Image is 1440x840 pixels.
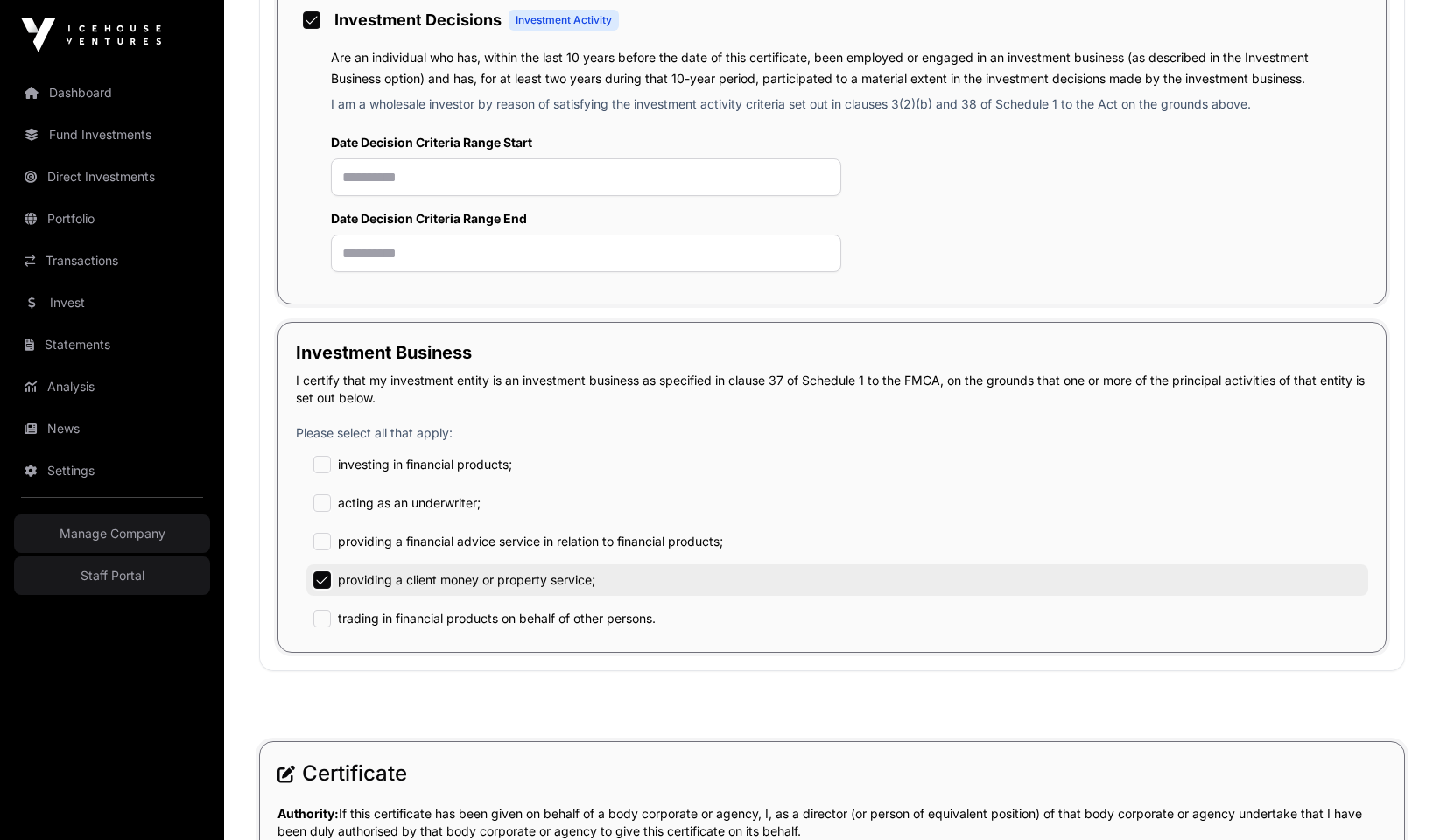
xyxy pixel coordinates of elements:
a: Dashboard [14,73,210,112]
img: Icehouse Ventures Logo [21,17,161,52]
strong: Authority: [277,806,339,821]
label: providing a client money or property service; [338,571,595,589]
label: Date Decision Criteria Range End [331,210,841,227]
a: Transactions [14,241,210,280]
a: News [14,409,210,448]
a: Settings [14,451,210,490]
span: Investment Activity [516,13,612,27]
label: Date Decision Criteria Range Start [331,134,841,151]
h1: Investment Decisions [334,8,502,32]
label: investing in financial products; [338,456,512,473]
a: Invest [14,283,210,322]
p: Please select all that apply: [296,417,1368,449]
p: I am a wholesale investor by reason of satisfying the investment activity criteria set out in cla... [331,95,1333,120]
a: Analysis [14,367,210,406]
h1: Investment Business [296,340,1368,365]
label: Are an individual who has, within the last 10 years before the date of this certificate, been emp... [331,50,1309,86]
h1: Certificate [277,759,1387,787]
a: Staff Portal [14,556,210,595]
p: If this certificate has been given on behalf of a body corporate or agency, I, as a director (or ... [277,805,1387,840]
p: I certify that my investment entity is an investment business as specified in clause 37 of Schedu... [296,372,1368,407]
a: Fund Investments [14,115,210,154]
a: Statements [14,325,210,364]
a: Manage Company [14,514,210,553]
label: providing a financial advice service in relation to financial products; [338,533,723,550]
a: Direct Investments [14,157,210,196]
iframe: Chat Widget [1352,756,1440,840]
label: trading in financial products on behalf of other persons. [338,610,656,627]
a: Portfolio [14,199,210,238]
label: acting as an underwriter; [338,494,481,512]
